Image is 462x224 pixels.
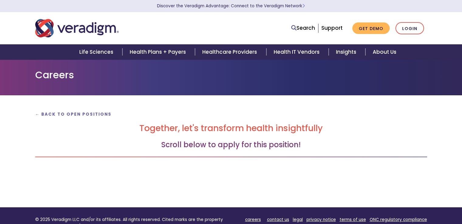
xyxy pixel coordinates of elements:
a: ← Back to Open Positions [35,111,112,117]
a: ONC regulatory compliance [370,217,427,222]
a: Insights [329,44,365,60]
a: Support [321,24,343,32]
a: Discover the Veradigm Advantage: Connect to the Veradigm NetworkLearn More [157,3,305,9]
a: Health Plans + Payers [122,44,195,60]
a: careers [245,217,261,222]
a: Life Sciences [72,44,122,60]
a: Get Demo [352,22,390,34]
a: Healthcare Providers [195,44,266,60]
a: contact us [267,217,289,222]
h2: Together, let's transform health insightfully [35,123,427,134]
a: Login [395,22,424,35]
h1: Careers [35,69,427,81]
h3: Scroll below to apply for this position! [35,141,427,149]
a: Health IT Vendors [266,44,329,60]
a: privacy notice [306,217,336,222]
img: Veradigm logo [35,18,119,38]
a: terms of use [340,217,366,222]
a: legal [293,217,303,222]
a: Search [291,24,315,32]
a: About Us [365,44,404,60]
span: Learn More [302,3,305,9]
